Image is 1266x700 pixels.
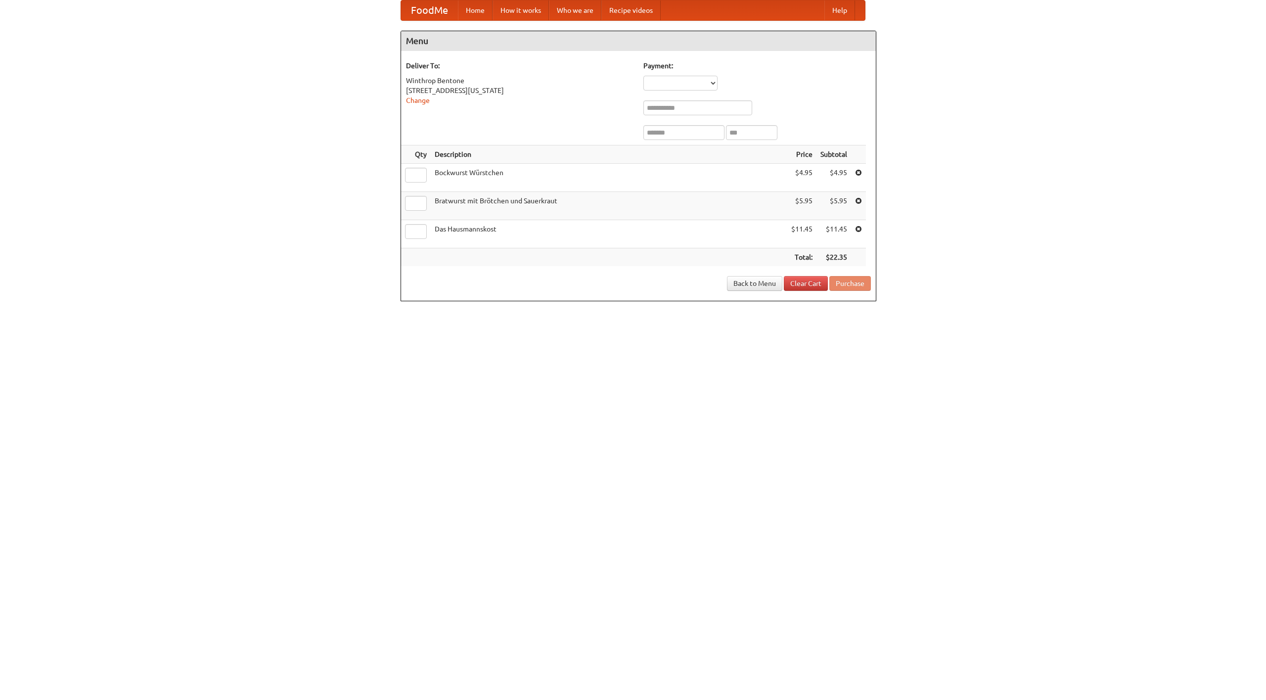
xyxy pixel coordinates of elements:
[406,61,633,71] h5: Deliver To:
[787,164,816,192] td: $4.95
[431,220,787,248] td: Das Hausmannskost
[816,220,851,248] td: $11.45
[431,145,787,164] th: Description
[406,96,430,104] a: Change
[787,220,816,248] td: $11.45
[406,86,633,95] div: [STREET_ADDRESS][US_STATE]
[549,0,601,20] a: Who we are
[816,192,851,220] td: $5.95
[787,192,816,220] td: $5.95
[787,145,816,164] th: Price
[643,61,871,71] h5: Payment:
[816,164,851,192] td: $4.95
[458,0,493,20] a: Home
[401,145,431,164] th: Qty
[406,76,633,86] div: Winthrop Bentone
[784,276,828,291] a: Clear Cart
[401,31,876,51] h4: Menu
[816,145,851,164] th: Subtotal
[601,0,661,20] a: Recipe videos
[824,0,855,20] a: Help
[727,276,782,291] a: Back to Menu
[829,276,871,291] button: Purchase
[787,248,816,267] th: Total:
[493,0,549,20] a: How it works
[431,192,787,220] td: Bratwurst mit Brötchen und Sauerkraut
[401,0,458,20] a: FoodMe
[816,248,851,267] th: $22.35
[431,164,787,192] td: Bockwurst Würstchen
